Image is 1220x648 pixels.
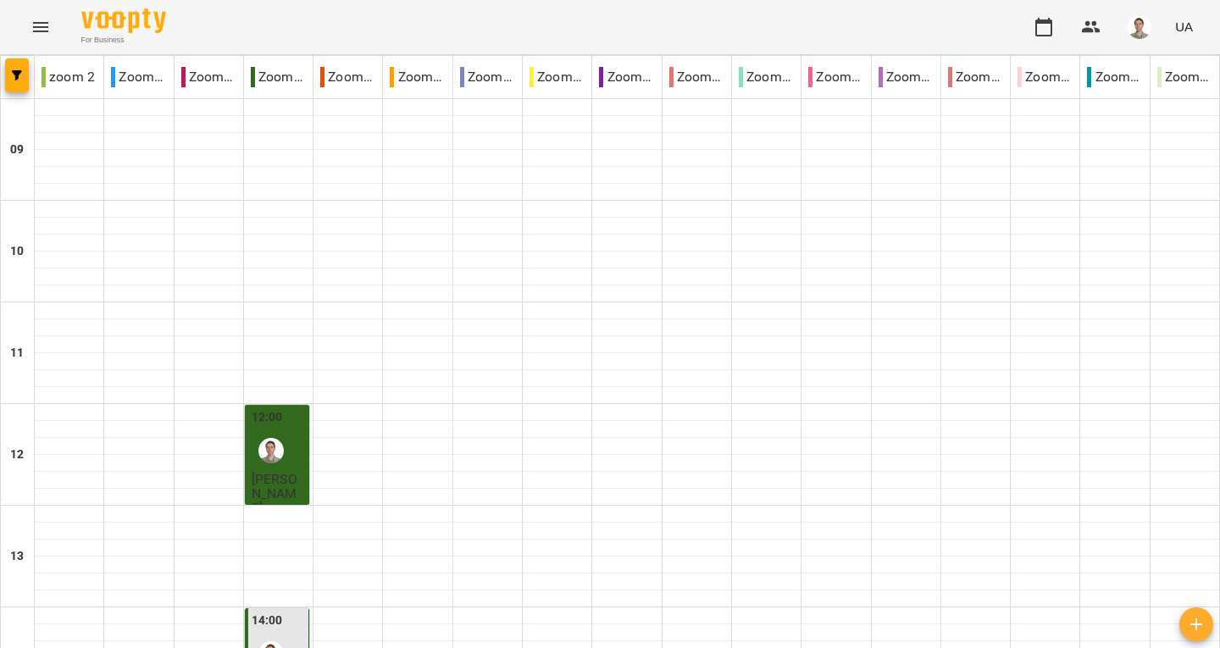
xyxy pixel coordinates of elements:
[181,67,236,87] p: Zoom Анастасія
[252,612,283,630] label: 14:00
[10,547,24,566] h6: 13
[251,67,306,87] p: Zoom [PERSON_NAME]
[42,67,95,87] p: zoom 2
[530,67,585,87] p: Zoom [PERSON_NAME]
[10,141,24,159] h6: 09
[1168,11,1200,42] button: UA
[10,344,24,363] h6: 11
[10,242,24,261] h6: 10
[390,67,445,87] p: Zoom Жюлі
[1128,15,1151,39] img: 08937551b77b2e829bc2e90478a9daa6.png
[258,438,284,463] img: Андрій
[10,446,24,464] h6: 12
[1157,67,1212,87] p: Zoom Юля
[1018,67,1073,87] p: Zoom [PERSON_NAME]
[81,35,166,46] span: For Business
[1087,67,1142,87] p: Zoom Юлія
[669,67,724,87] p: Zoom [PERSON_NAME]
[460,67,515,87] p: Zoom [PERSON_NAME]
[252,408,283,427] label: 12:00
[111,67,166,87] p: Zoom Абігейл
[320,67,375,87] p: Zoom Даніела
[1179,607,1213,641] button: Створити урок
[879,67,934,87] p: Zoom Оксана
[808,67,863,87] p: Zoom [PERSON_NAME]
[252,471,297,517] span: [PERSON_NAME]
[20,7,61,47] button: Menu
[1175,18,1193,36] span: UA
[599,67,654,87] p: Zoom [PERSON_NAME]
[739,67,794,87] p: Zoom [PERSON_NAME]
[948,67,1003,87] p: Zoom [PERSON_NAME]
[81,8,166,33] img: Voopty Logo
